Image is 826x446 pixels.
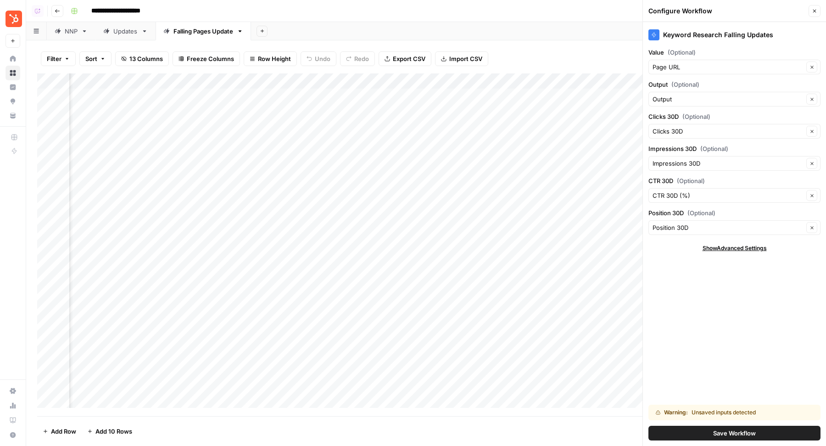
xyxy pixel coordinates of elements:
button: Redo [340,51,375,66]
span: Add Row [51,427,76,436]
span: Add 10 Rows [95,427,132,436]
a: Updates [95,22,156,40]
span: 13 Columns [129,54,163,63]
label: Impressions 30D [648,144,820,153]
button: Sort [79,51,112,66]
input: Clicks 30D [653,127,804,136]
input: Impressions 30D [653,159,804,168]
a: Learning Hub [6,413,20,428]
button: Save Workflow [648,426,820,440]
span: (Optional) [668,48,696,57]
input: Output [653,95,804,104]
span: (Optional) [687,208,715,217]
button: Workspace: Blog Content Action Plan [6,7,20,30]
button: Add 10 Rows [82,424,138,439]
label: Value [648,48,820,57]
span: Warning: [664,408,688,417]
div: Keyword Research Falling Updates [648,29,820,40]
span: Undo [315,54,330,63]
span: (Optional) [682,112,710,121]
input: Page URL [653,62,804,72]
span: Show Advanced Settings [703,244,767,252]
input: Position 30D [653,223,804,232]
div: NNP [65,27,78,36]
button: 13 Columns [115,51,169,66]
button: Undo [301,51,336,66]
div: Updates [113,27,138,36]
a: NNP [47,22,95,40]
label: Clicks 30D [648,112,820,121]
label: Output [648,80,820,89]
button: Help + Support [6,428,20,442]
a: Falling Pages Update [156,22,251,40]
span: Import CSV [449,54,482,63]
button: Add Row [37,424,82,439]
a: Home [6,51,20,66]
button: Freeze Columns [173,51,240,66]
a: Browse [6,66,20,80]
div: Falling Pages Update [173,27,233,36]
a: Settings [6,384,20,398]
a: Usage [6,398,20,413]
button: Import CSV [435,51,488,66]
input: CTR 30D (%) [653,191,804,200]
span: (Optional) [677,176,705,185]
a: Your Data [6,108,20,123]
label: CTR 30D [648,176,820,185]
span: Redo [354,54,369,63]
label: Position 30D [648,208,820,217]
span: Freeze Columns [187,54,234,63]
span: Save Workflow [713,429,756,438]
span: Row Height [258,54,291,63]
a: Opportunities [6,94,20,109]
img: Blog Content Action Plan Logo [6,11,22,27]
button: Filter [41,51,76,66]
a: Insights [6,80,20,95]
span: Export CSV [393,54,425,63]
span: (Optional) [671,80,699,89]
button: Export CSV [379,51,431,66]
span: Filter [47,54,61,63]
span: Sort [85,54,97,63]
div: Unsaved inputs detected [656,408,785,417]
button: Row Height [244,51,297,66]
span: (Optional) [700,144,728,153]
